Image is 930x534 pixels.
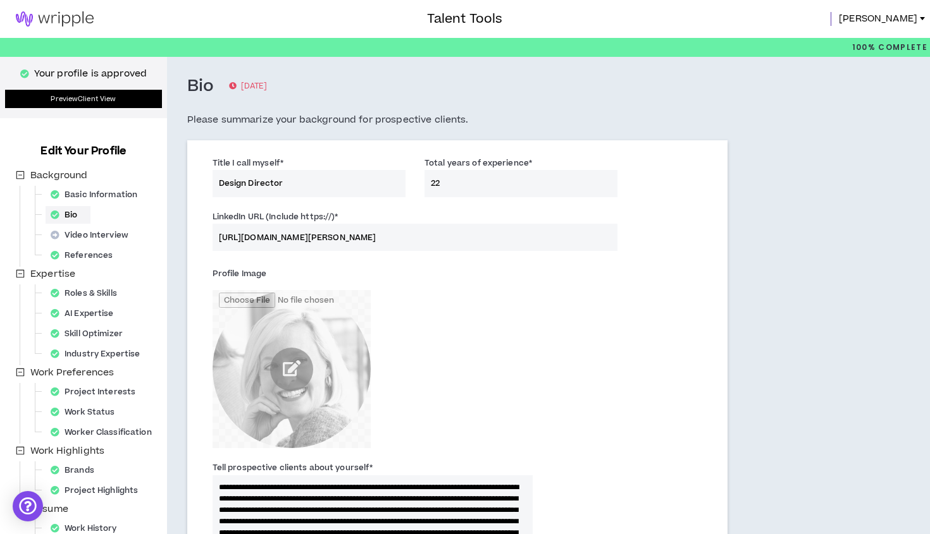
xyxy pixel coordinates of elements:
p: 100% [852,38,927,57]
div: Brands [46,461,107,479]
span: Work Highlights [30,444,104,458]
label: LinkedIn URL (Include https://) [213,207,338,227]
span: minus-square [16,269,25,278]
span: Work Highlights [28,444,107,459]
span: Background [28,168,90,183]
div: Project Interests [46,383,148,401]
div: Video Interview [46,226,141,244]
p: Your profile is approved [34,67,147,81]
h3: Edit Your Profile [35,143,131,159]
label: Tell prospective clients about yourself [213,458,373,478]
div: Industry Expertise [46,345,152,363]
div: Work Status [46,403,127,421]
label: Total years of experience [425,153,532,173]
div: Worker Classification [46,423,164,441]
div: Open Intercom Messenger [13,491,43,521]
span: Resume [30,502,68,516]
div: Skill Optimizer [46,325,135,343]
div: Roles & Skills [46,284,130,302]
div: Project Highlights [46,482,151,499]
span: Expertise [30,267,75,281]
span: Resume [28,502,71,517]
input: LinkedIn URL [213,224,618,251]
span: minus-square [16,171,25,179]
a: PreviewClient View [5,90,162,108]
div: References [46,246,125,264]
div: Basic Information [46,186,150,203]
input: Years [425,170,617,197]
span: Work Preferences [28,365,116,380]
span: Expertise [28,267,78,282]
span: Background [30,169,87,182]
input: e.g. Creative Director, Digital Strategist, etc. [213,170,406,197]
h5: Please summarize your background for prospective clients. [187,112,728,128]
div: AI Expertise [46,305,127,322]
span: Complete [876,42,927,53]
label: Profile Image [213,264,267,284]
label: Title I call myself [213,153,283,173]
span: [PERSON_NAME] [839,12,917,26]
span: minus-square [16,446,25,455]
div: Bio [46,206,90,224]
h3: Bio [187,76,214,97]
h3: Talent Tools [427,9,502,28]
span: minus-square [16,368,25,377]
p: [DATE] [229,80,267,93]
span: Work Preferences [30,366,114,379]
